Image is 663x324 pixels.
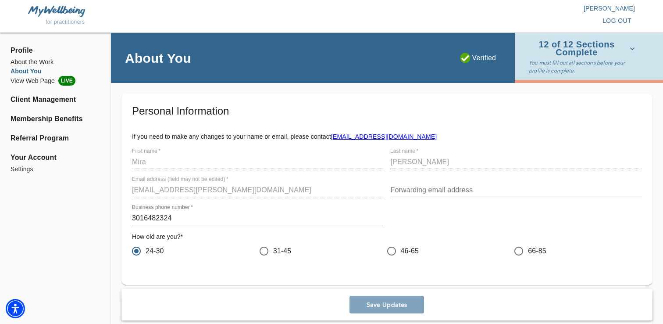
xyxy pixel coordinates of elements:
a: Client Management [11,94,100,105]
span: Your Account [11,152,100,163]
p: You must fill out all sections before your profile is complete. [529,59,638,75]
span: LIVE [58,76,75,86]
h6: How old are you? * [132,232,642,242]
h5: Personal Information [132,104,642,118]
a: About You [11,67,100,76]
button: log out [599,13,635,29]
li: View Web Page [11,76,100,86]
a: Membership Benefits [11,114,100,124]
span: for practitioners [46,19,85,25]
span: 31-45 [273,246,292,256]
a: About the Work [11,58,100,67]
label: Email address (field may not be edited) [132,177,228,182]
label: Last name [390,149,418,154]
a: Referral Program [11,133,100,144]
p: [PERSON_NAME] [331,4,635,13]
label: Business phone number [132,205,193,210]
span: log out [602,15,631,26]
a: View Web PageLIVE [11,76,100,86]
a: [EMAIL_ADDRESS][DOMAIN_NAME] [331,133,437,140]
span: 24-30 [146,246,164,256]
a: Settings [11,165,100,174]
span: 46-65 [401,246,419,256]
button: 12 of 12 Sections Complete [529,38,638,59]
span: 12 of 12 Sections Complete [529,41,635,56]
label: First name [132,149,160,154]
span: 66-85 [528,246,546,256]
p: If you need to make any changes to your name or email, please contact [132,132,642,141]
h4: About You [125,50,191,66]
p: Verified [460,53,496,63]
div: Accessibility Menu [6,299,25,318]
span: Profile [11,45,100,56]
img: MyWellbeing [28,6,85,17]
